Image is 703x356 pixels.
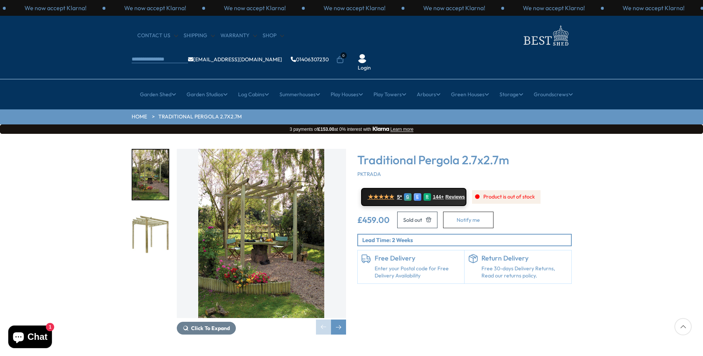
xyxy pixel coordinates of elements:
div: 2 / 2 [132,208,169,259]
a: Log Cabins [238,85,269,104]
a: Garden Shed [140,85,176,104]
h6: Return Delivery [481,254,568,262]
div: G [404,193,411,201]
a: Login [358,64,371,72]
a: HOME [132,113,147,121]
a: Play Towers [374,85,406,104]
div: 2 / 3 [6,4,105,12]
a: 0 [336,56,344,64]
a: Garden Studios [187,85,228,104]
p: We now accept Klarna! [423,4,485,12]
span: 0 [340,52,347,59]
div: 1 / 2 [132,149,169,200]
p: We now accept Klarna! [224,4,286,12]
div: 2 / 3 [305,4,404,12]
h6: Free Delivery [375,254,461,262]
span: PKTRADA [357,171,381,177]
div: Previous slide [316,320,331,335]
a: Enter your Postal code for Free Delivery Availability [375,265,461,280]
a: Warranty [220,32,257,39]
span: Sold out [403,217,422,223]
p: Free 30-days Delivery Returns, Read our returns policy. [481,265,568,280]
p: We now accept Klarna! [523,4,585,12]
img: Grange Traditional Pergola 2.7x2.7m - Best Shed [177,149,346,318]
button: Add to Cart [397,212,437,228]
a: Play Houses [331,85,363,104]
button: Notify me [443,212,493,228]
p: We now accept Klarna! [24,4,87,12]
span: Click To Expand [191,325,230,332]
div: 1 / 3 [504,4,604,12]
div: 3 / 3 [404,4,504,12]
inbox-online-store-chat: Shopify online store chat [6,326,54,350]
p: We now accept Klarna! [124,4,186,12]
div: 1 / 3 [205,4,305,12]
a: ★★★★★ 5* G E R 144+ Reviews [361,188,466,206]
div: E [414,193,421,201]
a: Shipping [184,32,215,39]
div: R [424,193,431,201]
div: Next slide [331,320,346,335]
a: Groundscrews [534,85,573,104]
span: ★★★★★ [368,193,394,200]
a: 01406307230 [291,57,329,62]
ins: £459.00 [357,216,390,224]
div: 3 / 3 [105,4,205,12]
div: Product is out of stock [472,190,541,204]
p: We now accept Klarna! [323,4,386,12]
a: [EMAIL_ADDRESS][DOMAIN_NAME] [188,57,282,62]
a: CONTACT US [137,32,178,39]
span: Reviews [445,194,465,200]
a: Storage [500,85,523,104]
a: Arbours [417,85,440,104]
a: Traditional Pergola 2.7x2.7m [158,113,242,121]
img: logo [519,23,572,48]
img: PKTRADALifestyleImage_57c88ff7-65f7-412f-b042-1a955484cc8b_200x200.jpg [132,150,169,200]
img: PKTRADACutOutImage_9d7dd71a-52e2-44d5-a384-bc6641013b09_200x200.jpg [132,209,169,259]
p: We now accept Klarna! [623,4,685,12]
h3: Traditional Pergola 2.7x2.7m [357,153,572,167]
p: Lead Time: 2 Weeks [362,236,571,244]
a: Shop [263,32,284,39]
img: User Icon [358,54,367,63]
span: 144+ [433,194,444,200]
button: Click To Expand [177,322,236,335]
div: 1 / 2 [177,149,346,335]
a: Summerhouses [279,85,320,104]
a: Green Houses [451,85,489,104]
